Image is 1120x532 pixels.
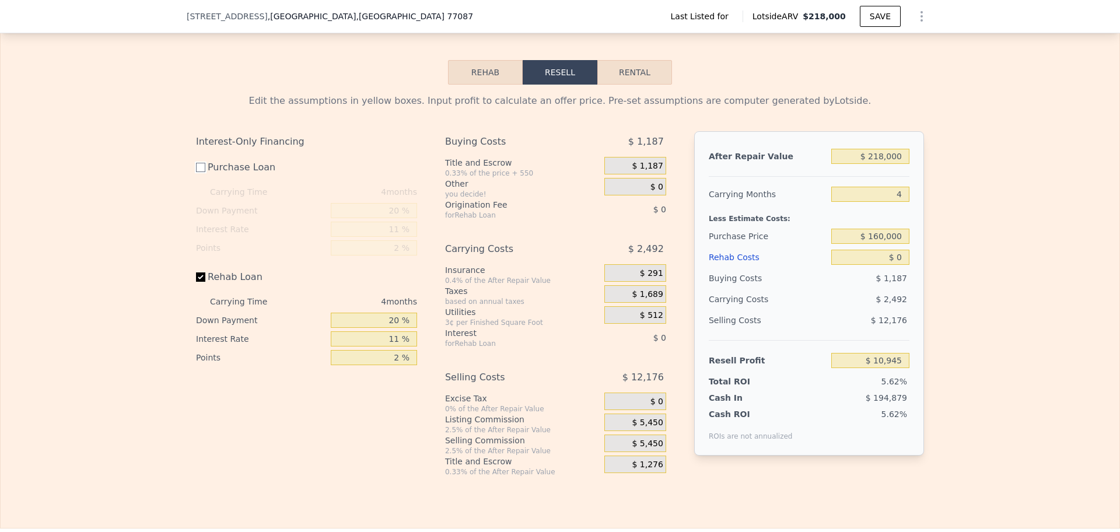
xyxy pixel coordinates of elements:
[709,392,782,404] div: Cash In
[866,393,907,402] span: $ 194,879
[268,10,473,22] span: , [GEOGRAPHIC_DATA]
[445,318,600,327] div: 3¢ per Finished Square Foot
[709,408,793,420] div: Cash ROI
[445,211,575,220] div: for Rehab Loan
[860,6,901,27] button: SAVE
[196,220,326,239] div: Interest Rate
[803,12,846,21] span: $218,000
[196,272,205,282] input: Rehab Loan
[445,285,600,297] div: Taxes
[448,60,523,85] button: Rehab
[622,367,664,388] span: $ 12,176
[876,295,907,304] span: $ 2,492
[445,169,600,178] div: 0.33% of the price + 550
[445,456,600,467] div: Title and Escrow
[196,311,326,330] div: Down Payment
[196,131,417,152] div: Interest-Only Financing
[881,409,907,419] span: 5.62%
[709,376,782,387] div: Total ROI
[653,205,666,214] span: $ 0
[597,60,672,85] button: Rental
[196,330,326,348] div: Interest Rate
[523,60,597,85] button: Resell
[640,310,663,321] span: $ 512
[709,205,909,226] div: Less Estimate Costs:
[445,297,600,306] div: based on annual taxes
[445,425,600,435] div: 2.5% of the After Repair Value
[445,239,575,260] div: Carrying Costs
[445,276,600,285] div: 0.4% of the After Repair Value
[445,178,600,190] div: Other
[653,333,666,342] span: $ 0
[709,247,827,268] div: Rehab Costs
[628,131,664,152] span: $ 1,187
[632,439,663,449] span: $ 5,450
[632,418,663,428] span: $ 5,450
[445,131,575,152] div: Buying Costs
[445,157,600,169] div: Title and Escrow
[290,183,417,201] div: 4 months
[709,350,827,371] div: Resell Profit
[445,264,600,276] div: Insurance
[709,146,827,167] div: After Repair Value
[650,182,663,192] span: $ 0
[445,467,600,477] div: 0.33% of the After Repair Value
[445,367,575,388] div: Selling Costs
[709,268,827,289] div: Buying Costs
[709,184,827,205] div: Carrying Months
[445,446,600,456] div: 2.5% of the After Repair Value
[187,10,268,22] span: [STREET_ADDRESS]
[445,199,575,211] div: Origination Fee
[632,289,663,300] span: $ 1,689
[210,183,286,201] div: Carrying Time
[876,274,907,283] span: $ 1,187
[196,163,205,172] input: Purchase Loan
[445,393,600,404] div: Excise Tax
[445,435,600,446] div: Selling Commission
[671,10,733,22] span: Last Listed for
[632,161,663,171] span: $ 1,187
[290,292,417,311] div: 4 months
[709,420,793,441] div: ROIs are not annualized
[881,377,907,386] span: 5.62%
[196,239,326,257] div: Points
[628,239,664,260] span: $ 2,492
[640,268,663,279] span: $ 291
[196,201,326,220] div: Down Payment
[196,157,326,178] label: Purchase Loan
[871,316,907,325] span: $ 12,176
[632,460,663,470] span: $ 1,276
[210,292,286,311] div: Carrying Time
[445,404,600,414] div: 0% of the After Repair Value
[445,306,600,318] div: Utilities
[445,190,600,199] div: you decide!
[445,414,600,425] div: Listing Commission
[752,10,803,22] span: Lotside ARV
[196,267,326,288] label: Rehab Loan
[650,397,663,407] span: $ 0
[445,339,575,348] div: for Rehab Loan
[196,94,924,108] div: Edit the assumptions in yellow boxes. Input profit to calculate an offer price. Pre-set assumptio...
[445,327,575,339] div: Interest
[356,12,473,21] span: , [GEOGRAPHIC_DATA] 77087
[196,348,326,367] div: Points
[910,5,933,28] button: Show Options
[709,226,827,247] div: Purchase Price
[709,289,782,310] div: Carrying Costs
[709,310,827,331] div: Selling Costs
